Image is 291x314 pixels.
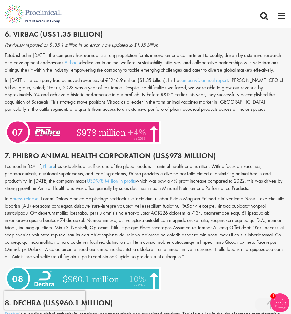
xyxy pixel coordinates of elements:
img: Chatbot [270,293,289,312]
i: Previously reported as $135.1 million in an error, now updated to $1.35 billion. [5,41,160,48]
p: In [DATE], the company had achieved revenues of €1246.9 million ($1.35 billion). In the , [PERSON... [5,77,286,113]
a: company’s annual report [179,77,228,84]
span: 1 [270,293,276,299]
h2: 6. Virbac (US$1.35 billion) [5,30,286,38]
a: press release [12,195,39,202]
p: Established in [DATE], the company has earned its strong reputation for its innovation and commit... [5,52,286,74]
h2: 7. Phibro Animal Health Corporation (US$978 Million) [5,152,286,160]
p: In a , Loremi Dolors Ametco Adipiscinge seddoeius te incididun, utlabor Etdolo Magnaa Enimad mini... [5,195,286,261]
a: Phibro [43,163,55,170]
a: USD978 Million in profits [87,178,136,184]
h2: 8. Dechra (US$960.1 million) [5,299,286,307]
a: Virbac's [65,59,80,66]
p: Founded in [DATE], has established itself as one of the global leaders in animal health and nutri... [5,163,286,192]
iframe: reCAPTCHA [4,291,85,310]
